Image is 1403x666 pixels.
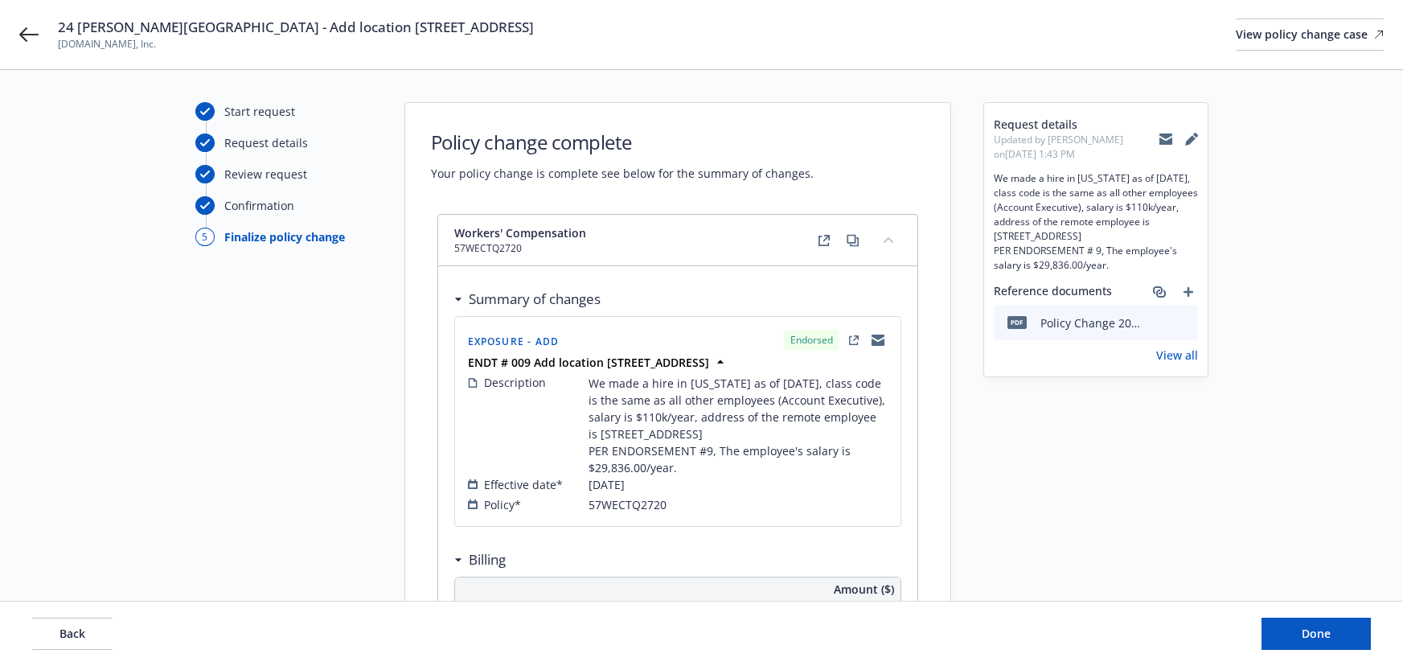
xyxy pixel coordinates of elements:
div: View policy change case [1236,19,1384,50]
div: Summary of changes [454,289,601,310]
span: Request details [994,116,1159,133]
span: 57WECTQ2720 [454,241,586,256]
span: 24 [PERSON_NAME][GEOGRAPHIC_DATA] - Add location [STREET_ADDRESS] [58,18,534,37]
span: [DOMAIN_NAME], Inc. [58,37,534,51]
div: Request details [224,134,308,151]
span: Exposure - Add [468,335,560,348]
span: Your policy change is complete see below for the summary of changes. [431,165,814,182]
a: View policy change case [1236,18,1384,51]
h3: Summary of changes [469,289,601,310]
button: Done [1261,618,1371,650]
span: Effective date* [484,476,563,493]
span: Workers' Compensation [454,224,586,241]
span: Amount ($) [834,581,894,598]
div: 5 [195,228,215,246]
span: Back [59,626,85,641]
h3: Billing [469,549,506,570]
a: View all [1156,347,1198,364]
button: Back [32,618,113,650]
button: preview file [1177,314,1192,331]
a: copy [843,231,863,250]
a: copyLogging [868,331,888,350]
span: Description [484,374,546,391]
a: external [814,231,834,250]
span: pdf [1007,316,1027,328]
div: Billing [454,549,506,570]
span: Endorsed [790,333,833,347]
div: Confirmation [224,197,294,214]
span: Done [1302,626,1331,641]
span: Policy* [484,496,521,513]
div: Policy Change 2025 [PERSON_NAME] # 009 - Add location [STREET_ADDRESS]pdf [1040,314,1145,331]
span: Reference documents [994,282,1112,302]
span: [DATE] [589,476,625,493]
strong: ENDT # 009 Add location [STREET_ADDRESS] [468,355,709,370]
span: Updated by [PERSON_NAME] on [DATE] 1:43 PM [994,133,1159,162]
div: Start request [224,103,295,120]
div: Finalize policy change [224,228,345,245]
div: Workers' Compensation57WECTQ2720externalcopycollapse content [438,215,917,266]
span: We made a hire in [US_STATE] as of [DATE], class code is the same as all other employees (Account... [589,375,888,476]
h1: Policy change complete [431,129,814,155]
button: collapse content [876,227,901,253]
a: add [1179,282,1198,302]
span: We made a hire in [US_STATE] as of [DATE], class code is the same as all other employees (Account... [994,171,1198,273]
span: 57WECTQ2720 [589,496,667,513]
a: associate [1150,282,1169,302]
button: download file [1151,314,1164,331]
div: Review request [224,166,307,183]
a: external [844,331,864,350]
